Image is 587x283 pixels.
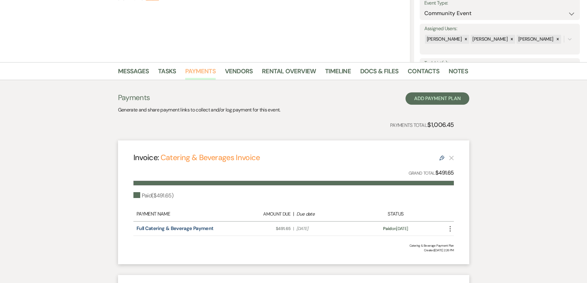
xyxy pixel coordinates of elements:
a: Rental Overview [262,66,316,80]
span: $491.65 [234,225,291,232]
span: Paid [383,226,391,231]
div: [PERSON_NAME] [516,35,554,44]
h4: Invoice: [133,152,260,163]
span: Created: [DATE] 2:26 PM [133,248,454,253]
div: Status [356,210,435,218]
div: Catering & Beverage Payment Plan [133,243,454,248]
a: Full Catering & Beverage Payment [137,225,214,232]
div: | [231,210,357,218]
button: Add Payment Plan [406,92,469,105]
a: Catering & Beverages Invoice [161,152,260,163]
p: Generate and share payment links to collect and/or log payment for this event. [118,106,280,114]
h3: Payments [118,92,280,103]
a: Messages [118,66,149,80]
div: [PERSON_NAME] [471,35,508,44]
div: [PERSON_NAME] [425,35,463,44]
label: Task List(s): [424,59,575,68]
span: | [293,225,294,232]
a: Tasks [158,66,176,80]
div: Due date [296,211,353,218]
strong: $491.65 [435,169,454,176]
div: Payment Name [137,210,231,218]
label: Assigned Users: [424,24,575,33]
div: Amount Due [234,211,291,218]
button: This payment plan cannot be deleted because it contains links that have been paid through Weven’s... [449,155,454,160]
div: Paid ( $491.65 ) [133,192,174,200]
p: Grand Total: [409,168,454,177]
a: Contacts [408,66,439,80]
div: on [DATE] [356,225,435,232]
strong: $1,006.45 [427,121,454,129]
a: Docs & Files [360,66,398,80]
p: Payments Total: [390,120,454,130]
a: Payments [185,66,216,80]
a: Timeline [325,66,351,80]
span: [DATE] [296,225,353,232]
a: Vendors [225,66,253,80]
a: Notes [449,66,468,80]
